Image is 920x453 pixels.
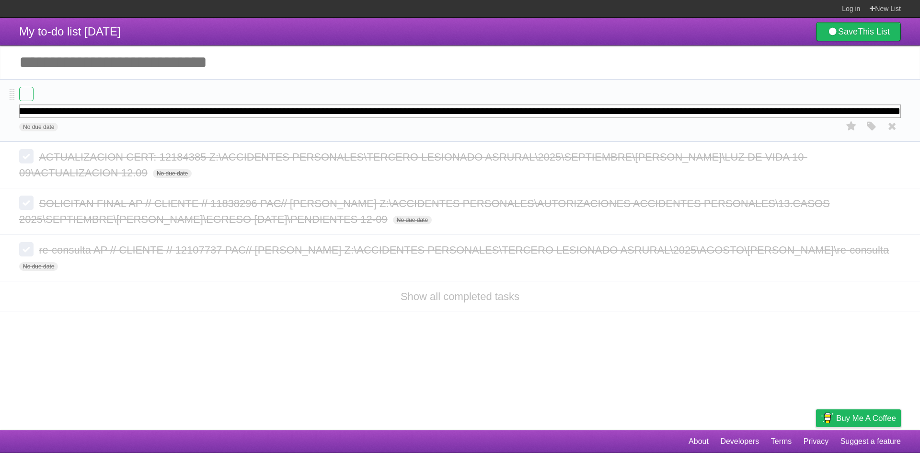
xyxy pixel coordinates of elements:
[153,169,192,178] span: No due date
[401,290,519,302] a: Show all completed tasks
[821,410,834,426] img: Buy me a coffee
[39,244,891,256] span: re-consulta AP // CLIENTE // 12107737 PAC// [PERSON_NAME] Z:\ACCIDENTES PERSONALES\TERCERO LESION...
[804,432,828,451] a: Privacy
[816,22,901,41] a: SaveThis List
[393,216,432,224] span: No due date
[19,196,34,210] label: Done
[19,149,34,163] label: Done
[19,262,58,271] span: No due date
[19,151,807,179] span: ACTUALIZACION CERT: 12184385 Z:\ACCIDENTES PERSONALES\TERCERO LESIONADO ASRURAL\2025\SEPTIEMBRE\[...
[842,118,861,134] label: Star task
[816,409,901,427] a: Buy me a coffee
[19,87,34,101] label: Done
[689,432,709,451] a: About
[771,432,792,451] a: Terms
[720,432,759,451] a: Developers
[840,432,901,451] a: Suggest a feature
[836,410,896,427] span: Buy me a coffee
[19,25,121,38] span: My to-do list [DATE]
[19,197,830,225] span: SOLICITAN FINAL AP // CLIENTE // 11838296 PAC// [PERSON_NAME] Z:\ACCIDENTES PERSONALES\AUTORIZACI...
[19,123,58,131] span: No due date
[858,27,890,36] b: This List
[19,242,34,256] label: Done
